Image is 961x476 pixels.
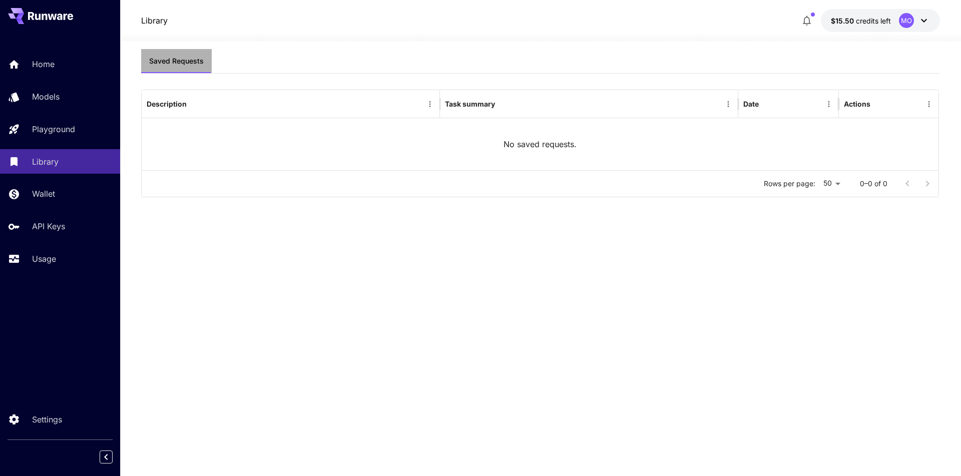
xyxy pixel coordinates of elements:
[141,15,168,27] a: Library
[764,179,815,189] p: Rows per page:
[141,15,168,27] nav: breadcrumb
[188,97,202,111] button: Sort
[147,100,187,108] div: Description
[922,97,936,111] button: Menu
[819,176,844,191] div: 50
[496,97,510,111] button: Sort
[821,9,940,32] button: $15.50422MO
[107,448,120,466] div: Collapse sidebar
[423,97,437,111] button: Menu
[743,100,759,108] div: Date
[822,97,836,111] button: Menu
[32,220,65,232] p: API Keys
[860,179,887,189] p: 0–0 of 0
[32,253,56,265] p: Usage
[32,123,75,135] p: Playground
[899,13,914,28] div: MO
[32,91,60,103] p: Models
[100,450,113,463] button: Collapse sidebar
[831,16,891,26] div: $15.50422
[32,188,55,200] p: Wallet
[504,138,577,150] p: No saved requests.
[721,97,735,111] button: Menu
[760,97,774,111] button: Sort
[32,156,59,168] p: Library
[149,57,204,66] span: Saved Requests
[445,100,495,108] div: Task summary
[32,58,55,70] p: Home
[844,100,870,108] div: Actions
[32,413,62,425] p: Settings
[831,17,856,25] span: $15.50
[856,17,891,25] span: credits left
